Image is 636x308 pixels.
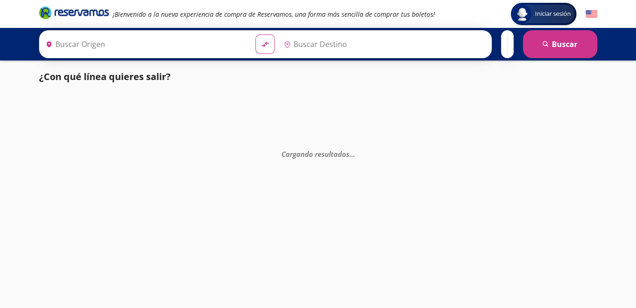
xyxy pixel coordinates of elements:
span: Iniciar sesión [531,9,575,19]
em: ¡Bienvenido a la nueva experiencia de compra de Reservamos, una forma más sencilla de comprar tus... [113,10,435,19]
input: Buscar Origen [42,33,248,56]
span: . [351,149,353,159]
p: ¿Con qué línea quieres salir? [39,70,171,84]
span: . [349,149,351,159]
em: Cargando resultados [281,149,355,159]
i: Brand Logo [39,6,109,20]
button: English [586,8,597,20]
a: Brand Logo [39,6,109,22]
input: Buscar Destino [280,33,487,56]
button: Buscar [523,30,597,58]
span: . [353,149,355,159]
